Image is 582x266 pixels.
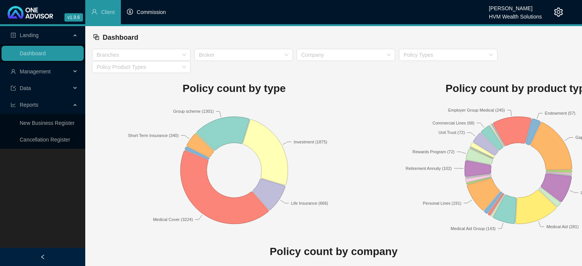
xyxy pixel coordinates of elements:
[20,85,31,91] span: Data
[103,34,138,41] span: Dashboard
[20,68,51,75] span: Management
[91,9,97,15] span: user
[20,32,39,38] span: Landing
[11,69,16,74] span: user
[545,111,576,115] text: Endowment (57)
[101,9,115,15] span: Client
[173,109,214,114] text: Group scheme (1301)
[432,120,474,125] text: Commercial Lines (68)
[554,8,563,17] span: setting
[40,254,45,260] span: left
[451,226,496,230] text: Medical Aid Group (143)
[20,50,46,56] a: Dashboard
[20,137,70,143] a: Cancellation Register
[92,80,376,97] h1: Policy count by type
[546,224,579,229] text: Medical Aid (281)
[11,33,16,38] span: profile
[127,9,133,15] span: dollar
[423,201,462,205] text: Personal Lines (191)
[11,86,16,91] span: import
[128,133,179,137] text: Short Term Insurance (340)
[294,139,327,144] text: Investment (1875)
[406,166,452,170] text: Retirement Annuity (102)
[438,130,465,135] text: Unit Trust (72)
[64,13,83,22] span: v1.9.6
[11,102,16,107] span: line-chart
[20,102,38,108] span: Reports
[93,34,100,40] span: block
[489,2,542,10] div: [PERSON_NAME]
[92,243,575,260] h1: Policy count by company
[448,107,505,112] text: Employer Group Medical (245)
[412,149,454,154] text: Rewards Program (72)
[8,6,53,19] img: 2df55531c6924b55f21c4cf5d4484680-logo-light.svg
[153,217,193,222] text: Medical Cover (3224)
[137,9,166,15] span: Commission
[489,10,542,19] div: HVM Wealth Solutions
[291,201,328,205] text: Life Insurance (666)
[20,120,75,126] a: New Business Register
